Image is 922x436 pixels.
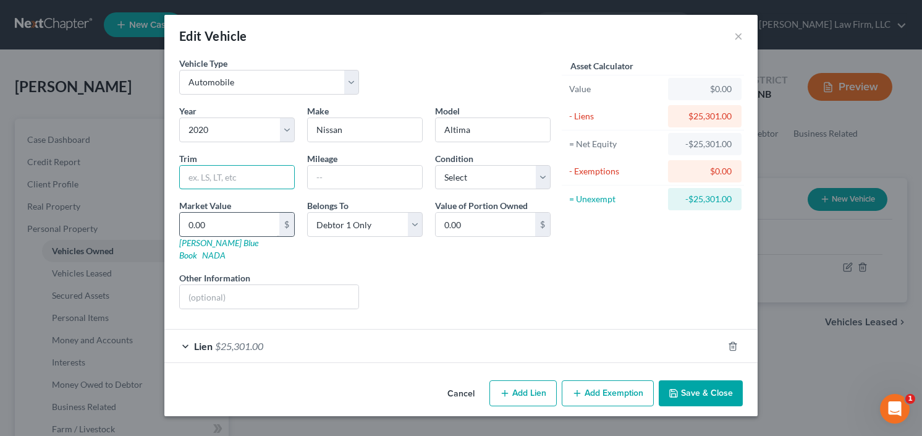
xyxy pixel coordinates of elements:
[905,394,915,404] span: 1
[535,213,550,236] div: $
[307,152,337,165] label: Mileage
[880,394,910,424] iframe: Intercom live chat
[436,118,550,142] input: ex. Altima
[179,199,231,212] label: Market Value
[435,152,473,165] label: Condition
[562,380,654,406] button: Add Exemption
[569,83,662,95] div: Value
[179,105,197,118] label: Year
[179,271,250,284] label: Other Information
[570,59,633,72] label: Asset Calculator
[180,285,358,309] input: (optional)
[215,340,263,352] span: $25,301.00
[489,380,557,406] button: Add Lien
[179,27,247,45] div: Edit Vehicle
[678,110,732,122] div: $25,301.00
[569,138,662,150] div: = Net Equity
[179,237,258,260] a: [PERSON_NAME] Blue Book
[435,199,528,212] label: Value of Portion Owned
[569,110,662,122] div: - Liens
[279,213,294,236] div: $
[179,152,197,165] label: Trim
[678,138,732,150] div: -$25,301.00
[180,213,279,236] input: 0.00
[659,380,743,406] button: Save & Close
[308,118,422,142] input: ex. Nissan
[435,105,460,118] label: Model
[179,57,227,70] label: Vehicle Type
[180,166,294,189] input: ex. LS, LT, etc
[569,193,662,205] div: = Unexempt
[202,250,226,260] a: NADA
[307,200,349,211] span: Belongs To
[307,106,329,116] span: Make
[678,193,732,205] div: -$25,301.00
[569,165,662,177] div: - Exemptions
[734,28,743,43] button: ×
[194,340,213,352] span: Lien
[678,165,732,177] div: $0.00
[308,166,422,189] input: --
[678,83,732,95] div: $0.00
[436,213,535,236] input: 0.00
[438,382,484,406] button: Cancel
